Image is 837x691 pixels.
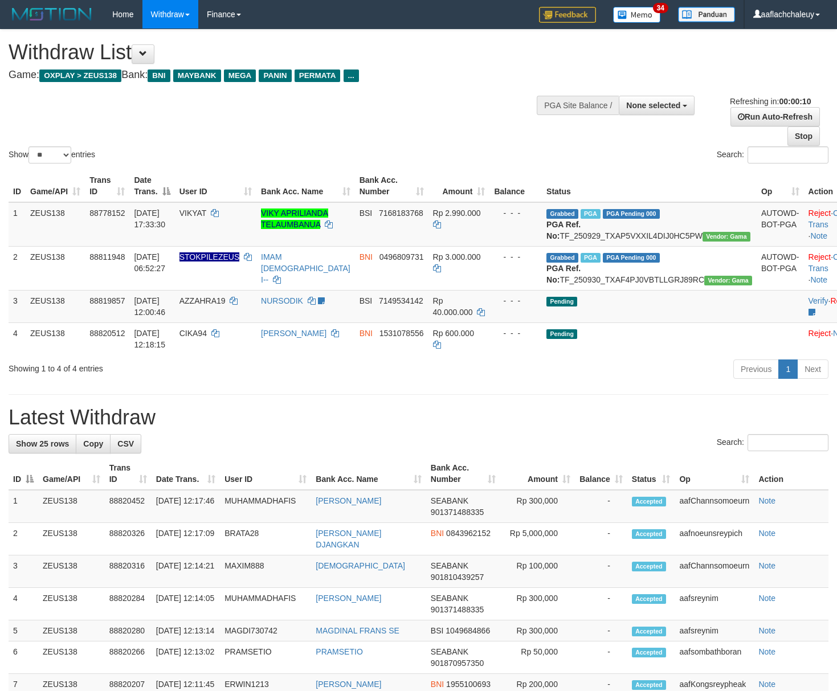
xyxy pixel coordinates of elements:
[428,170,490,202] th: Amount: activate to sort column ascending
[152,588,220,620] td: [DATE] 12:14:05
[603,253,660,263] span: PGA Pending
[220,641,311,674] td: PRAMSETIO
[546,253,578,263] span: Grabbed
[9,146,95,163] label: Show entries
[431,508,484,517] span: Copy 901371488335 to clipboard
[9,434,76,453] a: Show 25 rows
[83,439,103,448] span: Copy
[85,170,129,202] th: Trans ID: activate to sort column ascending
[261,208,328,229] a: VIKY APRILIANDA TELAUMBANUA
[758,647,775,656] a: Note
[105,641,152,674] td: 88820266
[500,457,575,490] th: Amount: activate to sort column ascending
[316,680,381,689] a: [PERSON_NAME]
[446,626,490,635] span: Copy 1049684866 to clipboard
[494,328,537,339] div: - - -
[134,296,165,317] span: [DATE] 12:00:46
[433,208,481,218] span: Rp 2.990.000
[38,457,105,490] th: Game/API: activate to sort column ascending
[546,209,578,219] span: Grabbed
[787,126,820,146] a: Stop
[134,252,165,273] span: [DATE] 06:52:27
[316,626,399,635] a: MAGDINAL FRANS SE
[627,457,675,490] th: Status: activate to sort column ascending
[355,170,428,202] th: Bank Acc. Number: activate to sort column ascending
[256,170,355,202] th: Bank Acc. Name: activate to sort column ascending
[500,588,575,620] td: Rp 300,000
[809,329,831,338] a: Reject
[261,329,326,338] a: [PERSON_NAME]
[431,680,444,689] span: BNI
[704,276,752,285] span: Vendor URL: https://trx31.1velocity.biz
[757,202,804,247] td: AUTOWD-BOT-PGA
[9,170,26,202] th: ID
[494,295,537,306] div: - - -
[16,439,69,448] span: Show 25 rows
[105,620,152,641] td: 88820280
[316,529,381,549] a: [PERSON_NAME] DJANGKAN
[316,561,405,570] a: [DEMOGRAPHIC_DATA]
[152,620,220,641] td: [DATE] 12:13:14
[539,7,596,23] img: Feedback.jpg
[152,490,220,523] td: [DATE] 12:17:46
[757,246,804,290] td: AUTOWD-BOT-PGA
[748,434,828,451] input: Search:
[431,626,444,635] span: BSI
[603,209,660,219] span: PGA Pending
[360,252,373,261] span: BNI
[220,490,311,523] td: MUHAMMADHAFIS
[379,296,423,305] span: Copy 7149534142 to clipboard
[9,588,38,620] td: 4
[632,680,666,690] span: Accepted
[105,457,152,490] th: Trans ID: activate to sort column ascending
[779,97,811,106] strong: 00:00:10
[653,3,668,13] span: 34
[542,202,757,247] td: TF_250929_TXAP5VXXIL4DIJ0HC5PW
[575,523,627,555] td: -
[446,529,491,538] span: Copy 0843962152 to clipboard
[26,290,85,322] td: ZEUS138
[754,457,828,490] th: Action
[173,69,221,82] span: MAYBANK
[433,252,481,261] span: Rp 3.000.000
[675,523,754,555] td: aafnoeunsreypich
[542,246,757,290] td: TF_250930_TXAF4PJ0VBTLLGRJ89RC
[758,680,775,689] a: Note
[28,146,71,163] select: Showentries
[675,555,754,588] td: aafChannsomoeurn
[433,296,473,317] span: Rp 40.000.000
[39,69,121,82] span: OXPLAY > ZEUS138
[500,523,575,555] td: Rp 5,000,000
[9,69,546,81] h4: Game: Bank:
[9,290,26,322] td: 3
[179,296,226,305] span: AZZAHRA19
[89,329,125,338] span: 88820512
[9,641,38,674] td: 6
[38,641,105,674] td: ZEUS138
[89,208,125,218] span: 88778152
[89,252,125,261] span: 88811948
[433,329,474,338] span: Rp 600.000
[546,329,577,339] span: Pending
[675,588,754,620] td: aafsreynim
[446,680,491,689] span: Copy 1955100693 to clipboard
[117,439,134,448] span: CSV
[678,7,735,22] img: panduan.png
[546,297,577,306] span: Pending
[89,296,125,305] span: 88819857
[38,490,105,523] td: ZEUS138
[9,6,95,23] img: MOTION_logo.png
[316,496,381,505] a: [PERSON_NAME]
[344,69,359,82] span: ...
[797,359,828,379] a: Next
[26,170,85,202] th: Game/API: activate to sort column ascending
[778,359,798,379] a: 1
[9,406,828,429] h1: Latest Withdraw
[295,69,341,82] span: PERMATA
[360,296,373,305] span: BSI
[758,529,775,538] a: Note
[134,329,165,349] span: [DATE] 12:18:15
[575,641,627,674] td: -
[26,322,85,355] td: ZEUS138
[494,207,537,219] div: - - -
